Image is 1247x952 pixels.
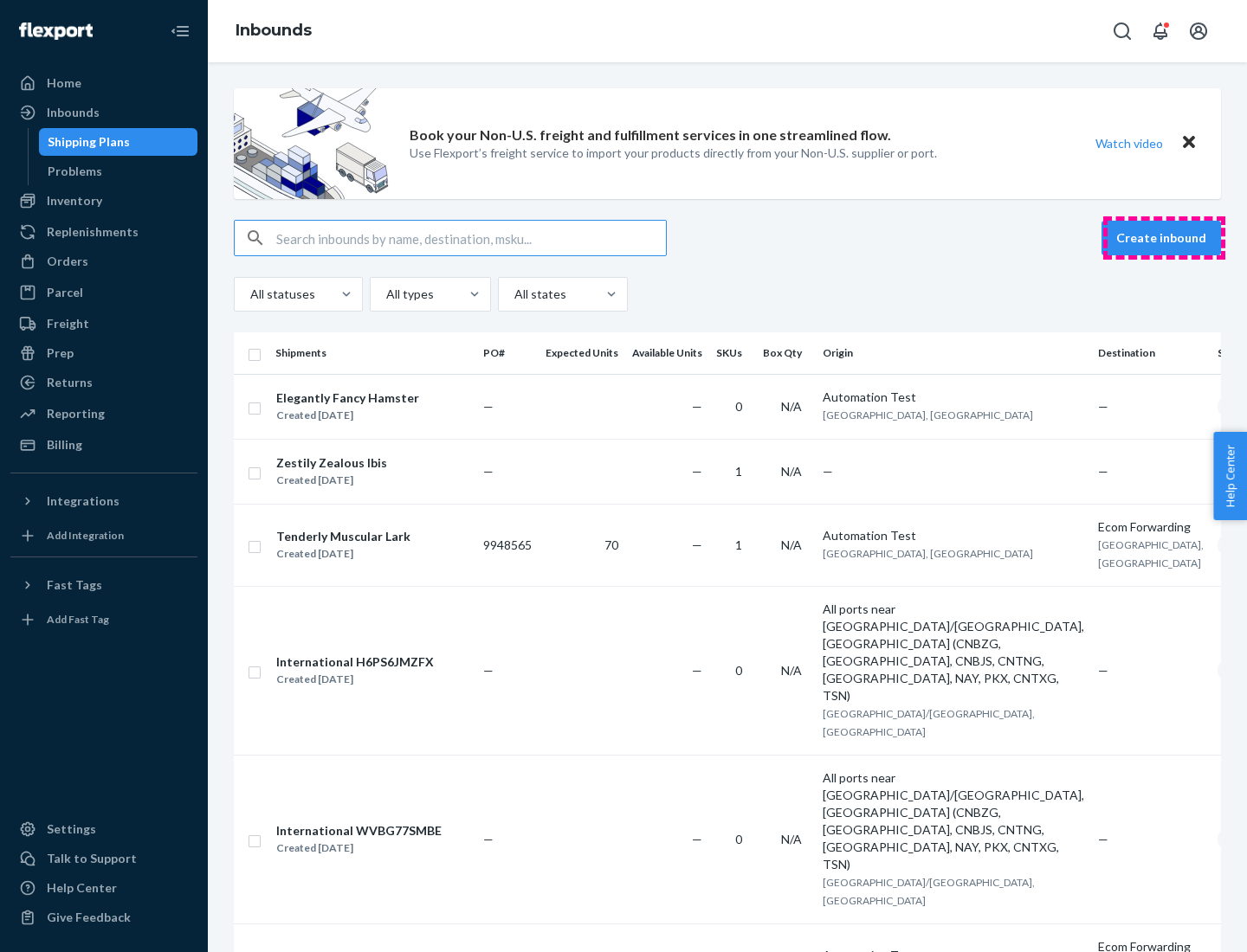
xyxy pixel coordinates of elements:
div: Home [47,74,81,92]
span: N/A [781,663,802,678]
span: — [692,537,702,552]
span: — [483,663,494,678]
div: Integrations [47,492,120,510]
div: Billing [47,436,82,453]
div: Problems [48,163,102,180]
span: [GEOGRAPHIC_DATA], [GEOGRAPHIC_DATA] [1098,538,1204,569]
div: Reporting [47,405,105,422]
span: 1 [735,464,742,479]
span: 0 [735,832,742,846]
span: — [1098,832,1108,846]
span: — [692,663,702,678]
a: Problems [39,158,198,185]
div: International WVBG77SMBE [276,822,442,839]
a: Home [10,69,197,97]
div: Zestily Zealous Ibis [276,454,387,472]
a: Add Integration [10,522,197,550]
a: Returns [10,369,197,396]
div: All ports near [GEOGRAPHIC_DATA]/[GEOGRAPHIC_DATA], [GEOGRAPHIC_DATA] (CNBZG, [GEOGRAPHIC_DATA], ... [823,769,1084,873]
a: Inbounds [10,99,197,126]
div: Created [DATE] [276,472,387,489]
th: Available Units [625,332,709,374]
div: Returns [47,374,93,391]
span: N/A [781,399,802,414]
button: Open notifications [1143,14,1178,48]
div: International H6PS6JMZFX [276,653,434,671]
button: Close Navigation [163,14,197,48]
a: Inbounds [236,21,312,40]
a: Inventory [10,187,197,215]
a: Replenishments [10,218,197,246]
span: — [1098,399,1108,414]
span: 1 [735,537,742,552]
div: All ports near [GEOGRAPHIC_DATA]/[GEOGRAPHIC_DATA], [GEOGRAPHIC_DATA] (CNBZG, [GEOGRAPHIC_DATA], ... [823,601,1084,704]
div: Help Center [47,879,117,897]
button: Open Search Box [1105,14,1140,48]
input: Search inbounds by name, destination, msku... [276,221,666,255]
th: SKUs [709,332,756,374]
th: Box Qty [756,332,816,374]
div: Orders [47,253,88,270]
input: All states [513,286,514,303]
th: Shipments [268,332,476,374]
button: Integrations [10,487,197,515]
button: Fast Tags [10,571,197,599]
div: Freight [47,315,89,332]
div: Created [DATE] [276,671,434,688]
a: Reporting [10,400,197,428]
span: — [692,399,702,414]
span: — [823,464,833,479]
div: Created [DATE] [276,545,410,563]
div: Shipping Plans [48,133,130,151]
a: Talk to Support [10,845,197,872]
span: — [1098,464,1108,479]
div: Settings [47,820,96,838]
span: 0 [735,663,742,678]
span: — [483,464,494,479]
button: Close [1178,131,1200,156]
img: Flexport logo [19,23,93,40]
th: PO# [476,332,539,374]
th: Origin [816,332,1091,374]
span: [GEOGRAPHIC_DATA], [GEOGRAPHIC_DATA] [823,547,1033,560]
div: Automation Test [823,527,1084,544]
div: Created [DATE] [276,839,442,857]
input: All statuses [249,286,250,303]
div: Add Integration [47,528,124,543]
span: N/A [781,537,802,552]
div: Inbounds [47,104,100,121]
div: Fast Tags [47,576,102,594]
a: Billing [10,431,197,459]
div: Elegantly Fancy Hamster [276,389,419,407]
span: — [692,464,702,479]
a: Add Fast Tag [10,606,197,634]
div: Tenderly Muscular Lark [276,528,410,545]
button: Help Center [1213,432,1247,520]
span: N/A [781,464,802,479]
div: Prep [47,344,74,362]
div: Talk to Support [47,850,137,867]
button: Watch video [1084,131,1174,156]
span: — [483,832,494,846]
a: Orders [10,248,197,275]
a: Prep [10,339,197,367]
ol: breadcrumbs [222,6,326,56]
p: Use Flexport’s freight service to import your products directly from your Non-U.S. supplier or port. [410,145,937,162]
div: Inventory [47,192,102,209]
div: Created [DATE] [276,407,419,424]
div: Add Fast Tag [47,612,109,627]
span: [GEOGRAPHIC_DATA]/[GEOGRAPHIC_DATA], [GEOGRAPHIC_DATA] [823,876,1035,907]
div: Give Feedback [47,909,131,926]
button: Create inbound [1102,221,1221,255]
a: Shipping Plans [39,128,198,156]
a: Parcel [10,279,197,306]
input: All types [384,286,386,303]
a: Settings [10,815,197,843]
span: [GEOGRAPHIC_DATA]/[GEOGRAPHIC_DATA], [GEOGRAPHIC_DATA] [823,707,1035,738]
span: 0 [735,399,742,414]
span: — [1098,663,1108,678]
th: Expected Units [539,332,625,374]
span: — [483,399,494,414]
button: Give Feedback [10,904,197,931]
